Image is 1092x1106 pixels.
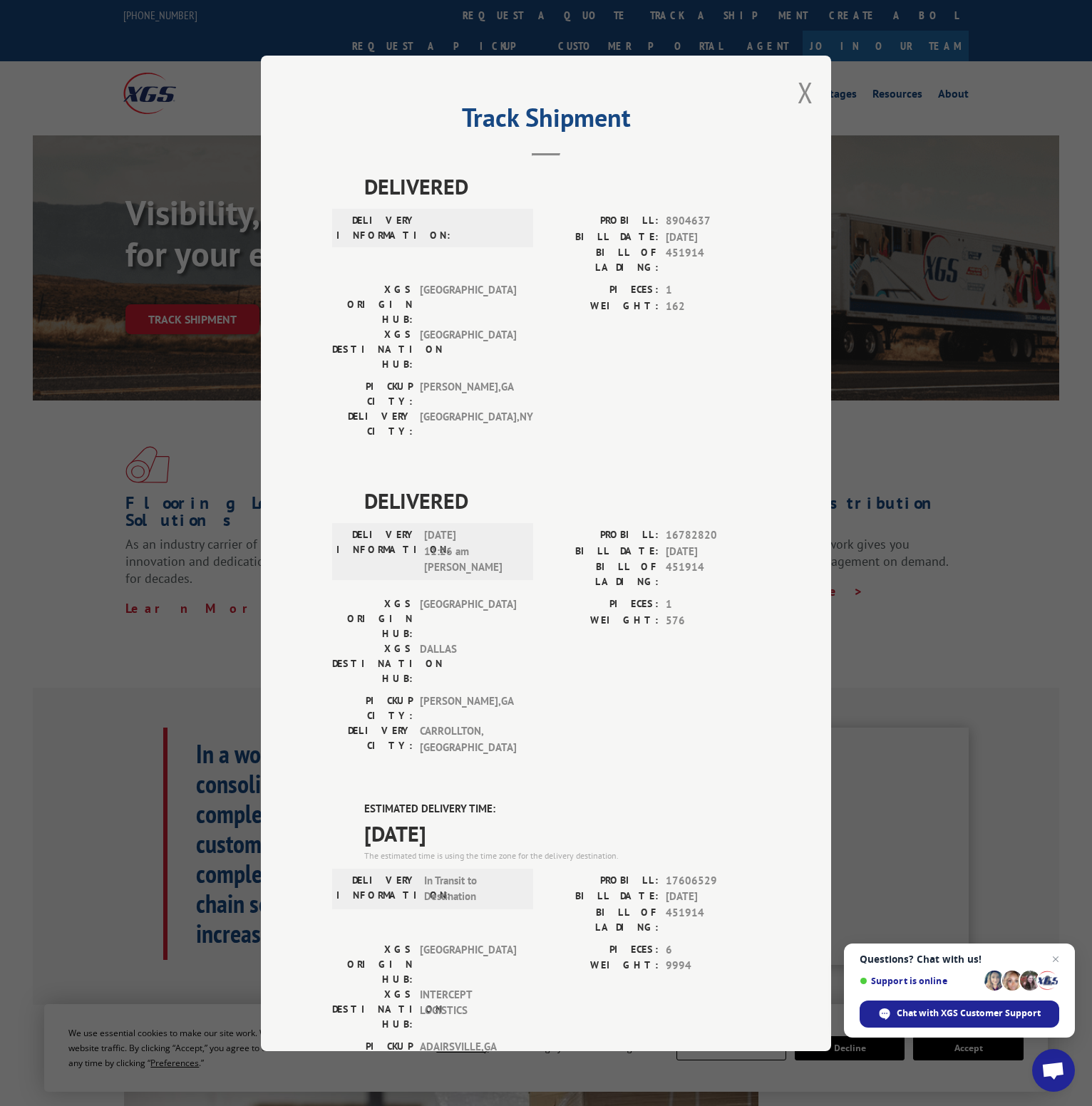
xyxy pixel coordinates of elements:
label: XGS DESTINATION HUB: [332,986,413,1031]
span: 1 [666,596,760,613]
span: 1 [666,282,760,299]
span: Chat with XGS Customer Support [897,1007,1041,1020]
label: PICKUP CITY: [332,693,413,723]
span: 9994 [666,958,760,974]
span: CARROLLTON , [GEOGRAPHIC_DATA] [420,723,516,755]
span: 451914 [666,559,760,589]
span: [DATE] [666,229,760,245]
label: XGS ORIGIN HUB: [332,282,413,327]
div: The estimated time is using the time zone for the delivery destination. [364,849,760,862]
label: PIECES: [546,941,659,958]
label: BILL DATE: [546,543,659,559]
label: PROBILL: [546,527,659,544]
label: PIECES: [546,282,659,299]
span: 6 [666,941,760,958]
span: [PERSON_NAME] , GA [420,693,516,723]
span: 451914 [666,245,760,275]
div: Chat with XGS Customer Support [860,1001,1059,1028]
label: BILL DATE: [546,229,659,245]
span: [GEOGRAPHIC_DATA] , NY [420,409,516,439]
label: XGS ORIGIN HUB: [332,941,413,986]
label: PICKUP CITY: [332,379,413,409]
span: 17606529 [666,872,760,889]
label: XGS DESTINATION HUB: [332,641,413,686]
label: WEIGHT: [546,298,659,314]
span: [DATE] [666,543,760,559]
label: BILL OF LADING: [546,245,659,275]
span: Support is online [860,976,979,986]
label: DELIVERY INFORMATION: [336,527,417,576]
label: BILL DATE: [546,889,659,905]
span: DELIVERED [364,170,760,202]
label: XGS DESTINATION HUB: [332,327,413,372]
label: WEIGHT: [546,612,659,629]
span: [GEOGRAPHIC_DATA] [420,596,516,641]
label: PIECES: [546,596,659,613]
span: [DATE] [364,817,760,849]
span: Close chat [1047,951,1064,968]
span: [GEOGRAPHIC_DATA] [420,327,516,372]
span: [GEOGRAPHIC_DATA] [420,941,516,986]
span: [DATE] 11:26 am [PERSON_NAME] [424,527,520,576]
button: Close modal [798,73,813,111]
label: BILL OF LADING: [546,904,659,934]
label: DELIVERY CITY: [332,409,413,439]
span: DALLAS [420,641,516,686]
label: PROBILL: [546,213,659,229]
span: 576 [666,612,760,629]
label: ESTIMATED DELIVERY TIME: [364,801,760,817]
label: BILL OF LADING: [546,559,659,589]
span: ADAIRSVILLE , GA [420,1038,516,1068]
label: DELIVERY INFORMATION: [336,872,417,904]
span: Questions? Chat with us! [860,953,1059,965]
span: 162 [666,298,760,314]
label: PICKUP CITY: [332,1038,413,1068]
span: [GEOGRAPHIC_DATA] [420,282,516,327]
label: XGS ORIGIN HUB: [332,596,413,641]
span: DELIVERED [364,485,760,517]
h2: Track Shipment [332,108,760,135]
span: [PERSON_NAME] , GA [420,379,516,409]
label: DELIVERY INFORMATION: [336,213,417,243]
span: 451914 [666,904,760,934]
span: In Transit to Destination [424,872,520,904]
label: DELIVERY CITY: [332,723,413,755]
label: WEIGHT: [546,958,659,974]
span: 8904637 [666,213,760,229]
span: 16782820 [666,527,760,544]
label: PROBILL: [546,872,659,889]
span: [DATE] [666,889,760,905]
span: INTERCEPT LOGISTICS [420,986,516,1031]
div: Open chat [1032,1049,1075,1092]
